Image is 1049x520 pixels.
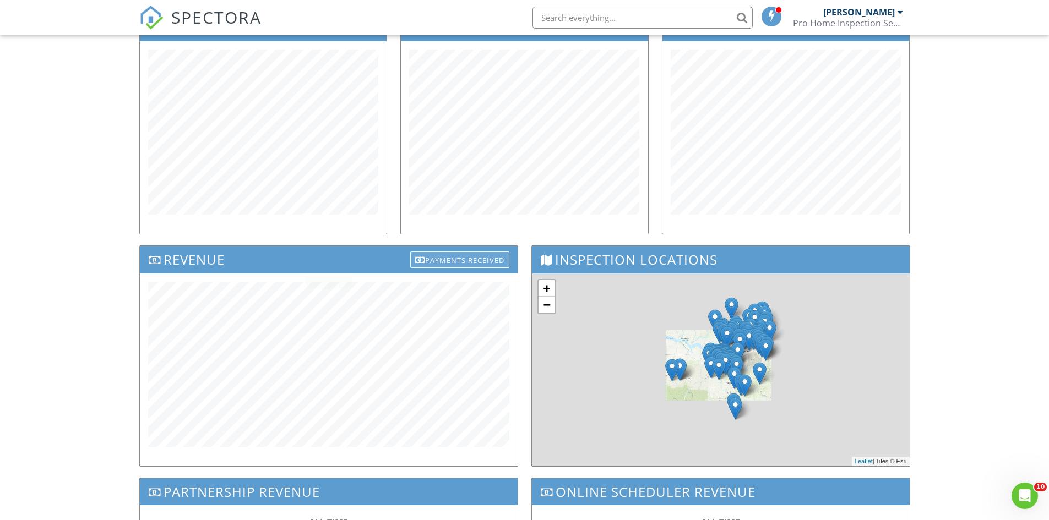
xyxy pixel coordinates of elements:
[140,246,518,273] h3: Revenue
[532,478,910,505] h3: Online Scheduler Revenue
[139,6,164,30] img: The Best Home Inspection Software - Spectora
[823,7,895,18] div: [PERSON_NAME]
[139,15,262,38] a: SPECTORA
[539,280,555,297] a: Zoom in
[532,246,910,273] h3: Inspection Locations
[1034,483,1047,491] span: 10
[1012,483,1038,509] iframe: Intercom live chat
[410,251,509,268] div: Payments Received
[539,297,555,313] a: Zoom out
[532,7,753,29] input: Search everything...
[410,249,509,267] a: Payments Received
[852,457,910,466] div: | Tiles © Esri
[793,18,903,29] div: Pro Home Inspection Services LLC.
[140,478,518,505] h3: Partnership Revenue
[855,458,873,464] a: Leaflet
[171,6,262,29] span: SPECTORA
